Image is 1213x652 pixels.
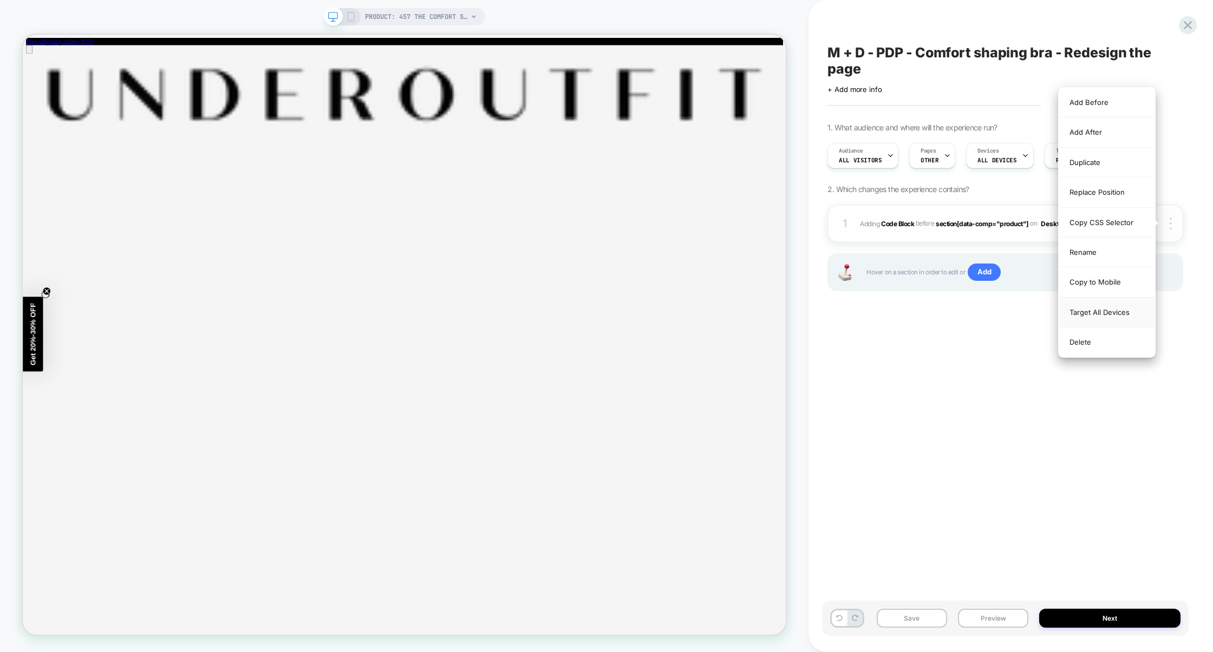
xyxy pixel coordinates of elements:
span: Get 20%-30% OFF [8,357,19,440]
span: BEFORE [916,219,934,227]
span: 1. What audience and where will the experience run? [827,123,997,132]
button: Preview [958,609,1028,628]
div: Add After [1059,117,1155,147]
span: Audience [839,147,863,155]
a: Free shipping orders $75+ [4,4,96,14]
div: Replace Position [1059,177,1155,207]
span: PRODUCT: 457 The Comfort Shaping Bra [sand] [365,8,468,25]
span: 2. Which changes the experience contains? [827,185,969,194]
span: Adding [860,219,914,227]
div: 1 / 1 [4,4,1023,14]
div: Add Before [1059,88,1155,117]
span: All Visitors [839,156,882,164]
span: section[data-comp="product"] [936,219,1029,227]
button: Desktop Product Page [1041,217,1120,230]
div: Copy to Mobile [1059,267,1155,297]
span: + Add more info [827,85,882,94]
img: Logo [4,25,1014,134]
span: Add [968,264,1001,281]
div: Duplicate [1059,148,1155,177]
img: close [1170,218,1172,229]
span: Pages [921,147,936,155]
span: Page Load [1056,156,1088,164]
button: Close teaser [25,341,36,352]
button: Save [877,609,947,628]
button: Open menu [4,14,13,25]
span: on [1030,218,1037,229]
div: Rename [1059,238,1155,267]
span: ALL DEVICES [977,156,1016,164]
span: M + D - PDP - Comfort shaping bra - Redesign the page [827,44,1183,77]
div: Delete [1059,327,1155,357]
img: Joystick [834,264,856,281]
span: OTHER [921,156,938,164]
span: Hover on a section in order to edit or [866,264,1171,281]
span: Devices [977,147,999,155]
b: Code Block [881,219,914,227]
span: Trigger [1056,147,1077,155]
div: Copy CSS Selector [1059,208,1155,238]
div: Target All Devices [1059,298,1155,327]
a: Go to homepage [4,127,1014,136]
div: 1 [839,214,850,233]
button: Next [1039,609,1181,628]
